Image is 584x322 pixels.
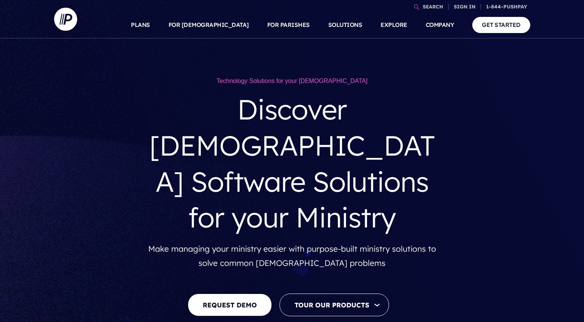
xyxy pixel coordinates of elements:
[426,12,454,38] a: COMPANY
[280,294,389,316] button: Tour Our Products
[188,294,272,316] a: REQUEST DEMO
[148,77,436,85] h1: Technology Solutions for your [DEMOGRAPHIC_DATA]
[131,12,150,38] a: PLANS
[381,12,407,38] a: EXPLORE
[148,242,436,271] p: Make managing your ministry easier with purpose-built ministry solutions to solve common [DEMOGRA...
[472,17,530,33] a: GET STARTED
[267,12,310,38] a: FOR PARISHES
[169,12,249,38] a: FOR [DEMOGRAPHIC_DATA]
[148,85,436,241] h3: Discover [DEMOGRAPHIC_DATA] Software Solutions for your Ministry
[328,12,362,38] a: SOLUTIONS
